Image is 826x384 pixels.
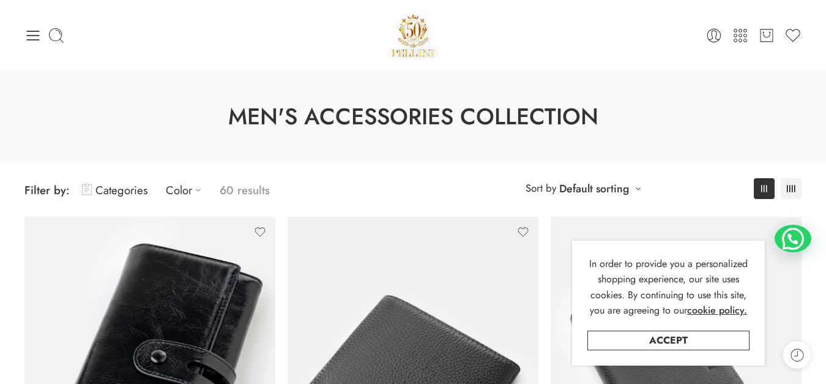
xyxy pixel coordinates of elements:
[587,331,750,350] a: Accept
[82,176,147,205] a: Categories
[220,176,270,205] p: 60 results
[387,9,439,61] img: Pellini
[526,178,556,198] span: Sort by
[387,9,439,61] a: Pellini -
[784,27,802,44] a: Wishlist
[758,27,775,44] a: Cart
[705,27,723,44] a: Login / Register
[24,182,70,198] span: Filter by:
[166,176,207,205] a: Color
[589,257,748,318] span: In order to provide you a personalized shopping experience, our site uses cookies. By continuing ...
[31,101,795,133] h1: Men's Accessories Collection
[559,180,629,197] a: Default sorting
[687,303,747,318] a: cookie policy.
